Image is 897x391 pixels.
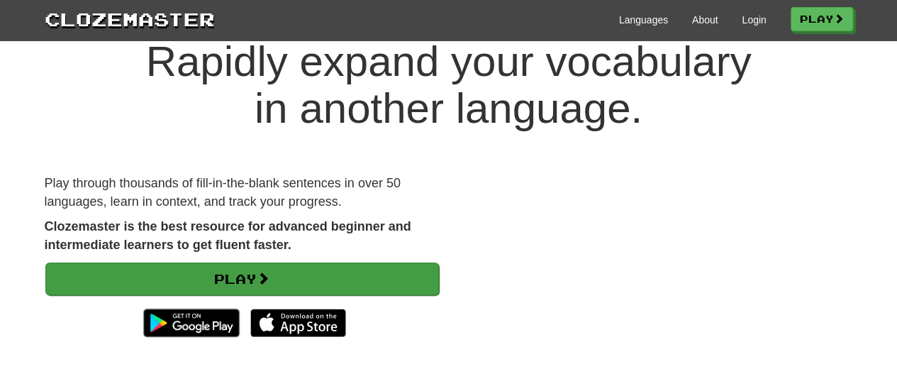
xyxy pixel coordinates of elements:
a: Play [791,7,853,31]
p: Play through thousands of fill-in-the-blank sentences in over 50 languages, learn in context, and... [45,175,438,211]
img: Get it on Google Play [136,302,246,344]
a: Play [45,263,439,295]
strong: Clozemaster is the best resource for advanced beginner and intermediate learners to get fluent fa... [45,219,411,252]
a: Clozemaster [45,6,215,32]
a: About [692,13,718,27]
a: Login [742,13,766,27]
a: Languages [619,13,668,27]
img: Download_on_the_App_Store_Badge_US-UK_135x40-25178aeef6eb6b83b96f5f2d004eda3bffbb37122de64afbaef7... [250,309,346,337]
